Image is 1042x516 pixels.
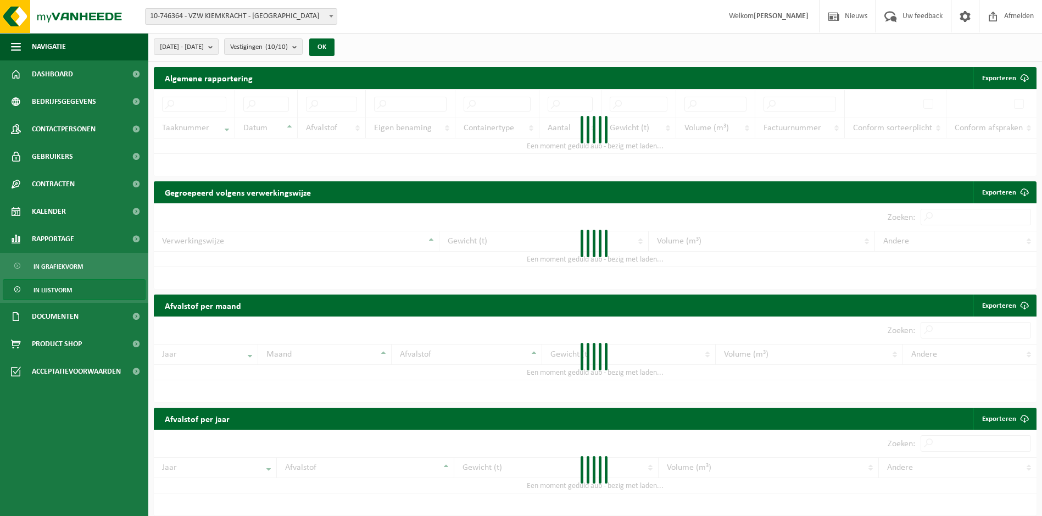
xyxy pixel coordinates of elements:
[145,8,337,25] span: 10-746364 - VZW KIEMKRACHT - HAMME
[32,225,74,253] span: Rapportage
[32,358,121,385] span: Acceptatievoorwaarden
[32,330,82,358] span: Product Shop
[154,295,252,316] h2: Afvalstof per maand
[973,181,1035,203] a: Exporteren
[154,38,219,55] button: [DATE] - [DATE]
[973,295,1035,317] a: Exporteren
[32,88,96,115] span: Bedrijfsgegevens
[230,39,288,56] span: Vestigingen
[3,279,146,300] a: In lijstvorm
[146,9,337,24] span: 10-746364 - VZW KIEMKRACHT - HAMME
[309,38,335,56] button: OK
[32,143,73,170] span: Gebruikers
[32,198,66,225] span: Kalender
[265,43,288,51] count: (10/10)
[34,280,72,301] span: In lijstvorm
[32,33,66,60] span: Navigatie
[154,67,264,89] h2: Algemene rapportering
[32,60,73,88] span: Dashboard
[3,256,146,276] a: In grafiekvorm
[34,256,83,277] span: In grafiekvorm
[154,181,322,203] h2: Gegroepeerd volgens verwerkingswijze
[973,408,1035,430] a: Exporteren
[160,39,204,56] span: [DATE] - [DATE]
[154,408,241,429] h2: Afvalstof per jaar
[32,303,79,330] span: Documenten
[224,38,303,55] button: Vestigingen(10/10)
[754,12,809,20] strong: [PERSON_NAME]
[32,170,75,198] span: Contracten
[973,67,1035,89] button: Exporteren
[32,115,96,143] span: Contactpersonen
